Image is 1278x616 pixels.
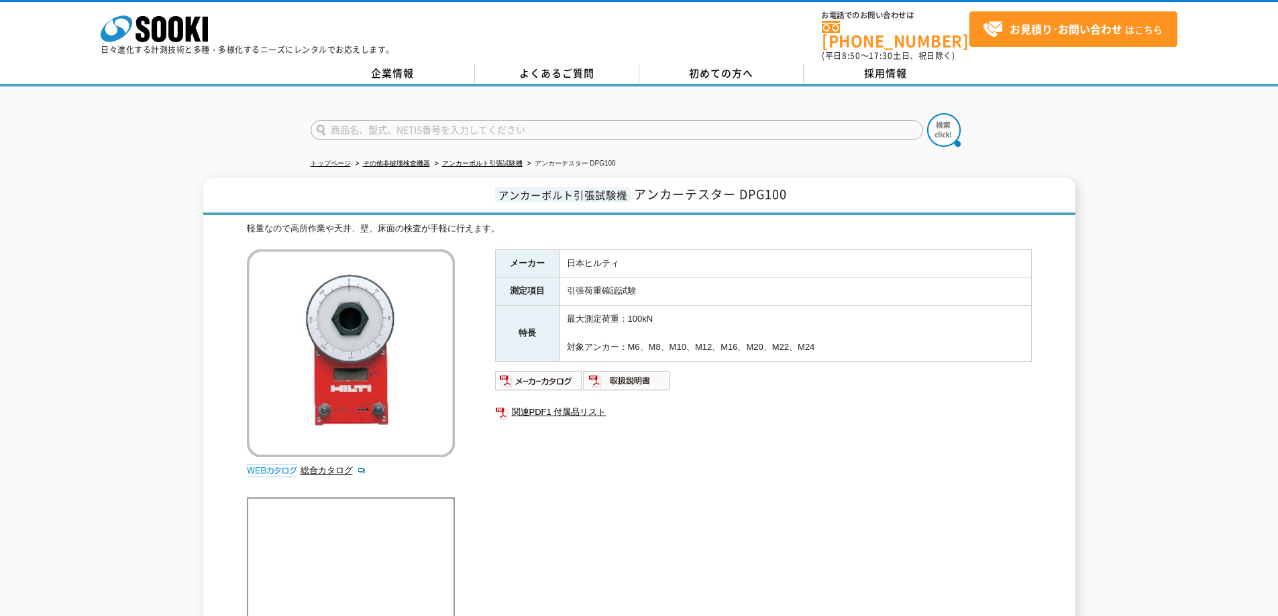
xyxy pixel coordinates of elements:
span: (平日 ～ 土日、祝日除く) [822,50,955,62]
span: 17:30 [869,50,893,62]
th: 測定項目 [495,278,560,306]
a: アンカーボルト引張試験機 [442,160,523,167]
li: アンカーテスター DPG100 [525,157,616,171]
a: [PHONE_NUMBER] [822,21,969,48]
span: お電話でのお問い合わせは [822,11,969,19]
div: 軽量なので高所作業や天井、壁、床面の検査が手軽に行えます。 [247,222,1032,236]
span: 初めての方へ [689,66,753,80]
td: 引張荷重確認試験 [560,278,1031,306]
p: 日々進化する計測技術と多種・多様化するニーズにレンタルでお応えします。 [101,46,394,54]
a: お見積り･お問い合わせはこちら [969,11,1177,47]
strong: お見積り･お問い合わせ [1010,21,1122,37]
a: 関連PDF1 付属品リスト [495,404,1032,421]
span: アンカーテスター DPG100 [634,185,787,203]
th: 特長 [495,306,560,361]
a: 総合カタログ [301,465,366,475]
img: btn_search.png [927,113,961,147]
td: 日本ヒルティ [560,249,1031,278]
input: 商品名、型式、NETIS番号を入力してください [311,120,923,140]
a: 取扱説明書 [583,379,671,389]
a: 企業情報 [311,64,475,84]
img: 取扱説明書 [583,370,671,391]
a: メーカーカタログ [495,379,583,389]
img: webカタログ [247,464,297,477]
a: トップページ [311,160,351,167]
img: アンカーテスター DPG100 [247,249,455,457]
td: 最大測定荷重：100kN 対象アンカー：M6、M8、M10、M12、M16、M20、M22、M24 [560,306,1031,361]
span: アンカーボルト引張試験機 [495,187,631,202]
img: メーカーカタログ [495,370,583,391]
a: その他非破壊検査機器 [363,160,430,167]
a: よくあるご質問 [475,64,639,84]
span: 8:50 [842,50,861,62]
span: はこちら [983,19,1163,40]
a: 採用情報 [804,64,968,84]
a: 初めての方へ [639,64,804,84]
th: メーカー [495,249,560,278]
